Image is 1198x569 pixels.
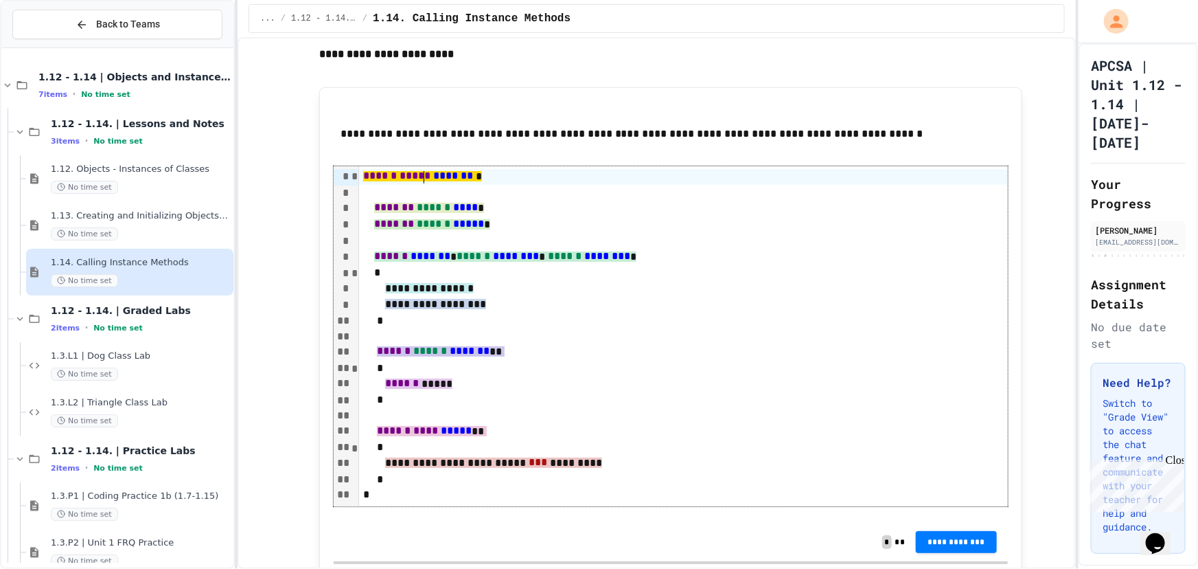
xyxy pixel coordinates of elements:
[291,13,357,24] span: 1.12 - 1.14. | Lessons and Notes
[51,537,231,549] span: 1.3.P2 | Unit 1 FRQ Practice
[51,274,118,287] span: No time set
[38,90,67,99] span: 7 items
[1091,175,1186,213] h2: Your Progress
[85,135,88,146] span: •
[51,414,118,427] span: No time set
[51,324,80,333] span: 2 items
[38,71,231,83] span: 1.12 - 1.14 | Objects and Instances of Classes
[1140,514,1184,555] iframe: chat widget
[85,322,88,333] span: •
[51,257,231,269] span: 1.14. Calling Instance Methods
[51,445,231,457] span: 1.12 - 1.14. | Practice Labs
[1091,56,1186,152] h1: APCSA | Unit 1.12 - 1.14 | [DATE]-[DATE]
[51,491,231,502] span: 1.3.P1 | Coding Practice 1b (1.7-1.15)
[51,464,80,473] span: 2 items
[281,13,286,24] span: /
[1095,224,1182,236] div: [PERSON_NAME]
[51,164,231,175] span: 1.12. Objects - Instances of Classes
[85,462,88,473] span: •
[96,17,160,32] span: Back to Teams
[51,227,118,241] span: No time set
[51,118,231,130] span: 1.12 - 1.14. | Lessons and Notes
[373,10,571,27] span: 1.14. Calling Instance Methods
[1090,5,1132,37] div: My Account
[1091,319,1186,352] div: No due date set
[93,324,143,333] span: No time set
[260,13,275,24] span: ...
[51,137,80,146] span: 3 items
[51,397,231,409] span: 1.3.L2 | Triangle Class Lab
[51,508,118,521] span: No time set
[12,10,222,39] button: Back to Teams
[5,5,95,87] div: Chat with us now!Close
[1103,397,1174,534] p: Switch to "Grade View" to access the chat feature and communicate with your teacher for help and ...
[51,304,231,317] span: 1.12 - 1.14. | Graded Labs
[51,210,231,222] span: 1.13. Creating and Initializing Objects: Constructors
[362,13,367,24] span: /
[51,350,231,362] span: 1.3.L1 | Dog Class Lab
[1095,237,1182,247] div: [EMAIL_ADDRESS][DOMAIN_NAME]
[1091,275,1186,313] h2: Assignment Details
[51,368,118,381] span: No time set
[1103,375,1174,391] h3: Need Help?
[1084,454,1184,513] iframe: chat widget
[51,555,118,568] span: No time set
[93,137,143,146] span: No time set
[51,181,118,194] span: No time set
[81,90,130,99] span: No time set
[73,89,76,100] span: •
[93,464,143,473] span: No time set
